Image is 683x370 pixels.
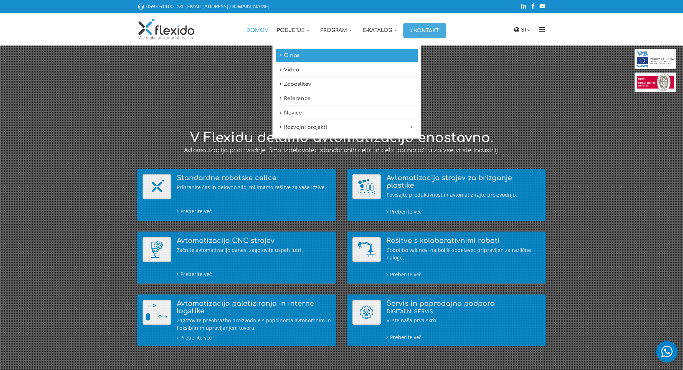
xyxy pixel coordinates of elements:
a: Kontakt [403,23,446,38]
a: Avtomatizacija paletiziranja in interne logstike Avtomatizacija paletiziranja in interne logstike... [143,300,331,341]
h4: Rešitve s kolaborativnimi roboti [386,237,541,244]
img: Bureau Veritas Certification [635,72,676,92]
h4: Avtomatizacija paletiziranja in interne logstike [177,300,331,315]
img: icon-laguage.svg [513,27,520,33]
img: EU skladi [635,49,676,69]
h4: Avtomatizacija CNC strojev [177,237,331,244]
a: O nas [276,49,418,62]
a: Menu [536,13,548,45]
a: [EMAIL_ADDRESS][DOMAIN_NAME] [185,3,270,10]
a: Servis in poprodajna podpora (DIGITALNI SERVIS) Servis in poprodajna podporaDIGITALNI SERVIS Vi s... [352,300,541,341]
img: Avtomatizacija strojev za brizganje plastike [352,174,381,199]
a: Domov [242,13,272,45]
a: E-katalog [358,13,403,45]
div: Preberite več [386,207,541,215]
a: Rešitve s kolaborativnimi roboti Rešitve s kolaborativnimi roboti Cobot bo vaš novi najboljši sod... [352,237,541,278]
div: Začnite avtomatizacijo danes, zagotovite uspeh jutri. [177,246,331,254]
span: DIGITALNI SERVIS [386,309,433,314]
h4: Standardne robotske celice [177,174,331,182]
img: whatsapp_icon_white.svg [660,345,674,358]
a: Video [276,63,418,77]
a: Avtomatizacija strojev za brizganje plastike Avtomatizacija strojev za brizganje plastike Povišaj... [352,174,541,215]
a: Novice [276,106,418,120]
div: Povišajte produktivnost in avtomatizirajte proizvodnjo. [386,191,541,198]
div: Cobot bo vaš novi najboljši sodelavec pripravljen za različne naloge. [386,246,541,261]
i: Menu [536,26,548,33]
a: Reference [276,92,418,106]
a: Zaposlitev [276,78,418,91]
img: Standardne robotske celice [143,174,171,199]
img: Flexido, d.o.o. [137,18,196,40]
div: Preberite več [386,333,541,341]
a: Standardne robotske celice Standardne robotske celice Prihranite čas in delovno silo, mi imamo re... [143,174,331,215]
div: Preberite več [177,207,331,215]
a: Program [316,13,358,45]
div: Zagotovite preobrazbo proizvodnje s popolnoma avtonomnim in fleksibilnim upravljanjem tovora. [177,317,331,332]
h4: Servis in poprodajna podpora [386,300,541,315]
h4: Avtomatizacija strojev za brizganje plastike [386,174,541,189]
div: Vi ste naša prva skrb. [386,317,541,324]
a: Avtomatizacija CNC strojev Avtomatizacija CNC strojev Začnite avtomatizacijo danes, zagotovite us... [143,237,331,278]
a: Razvojni projekti [276,121,418,134]
div: Prihranite čas in delovno silo, mi imamo rešitve za vaše izzive. [177,183,331,191]
a: SI [521,26,532,34]
img: Rešitve s kolaborativnimi roboti [352,237,381,262]
div: Preberite več [386,270,541,278]
img: Servis in poprodajna podpora (DIGITALNI SERVIS) [352,300,381,325]
a: Podjetje [272,13,316,45]
div: Preberite več [177,270,331,278]
div: Preberite več [177,333,331,341]
a: 0593 51100 [146,3,174,10]
img: Avtomatizacija paletiziranja in interne logstike [143,300,171,325]
img: Avtomatizacija CNC strojev [143,237,171,262]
